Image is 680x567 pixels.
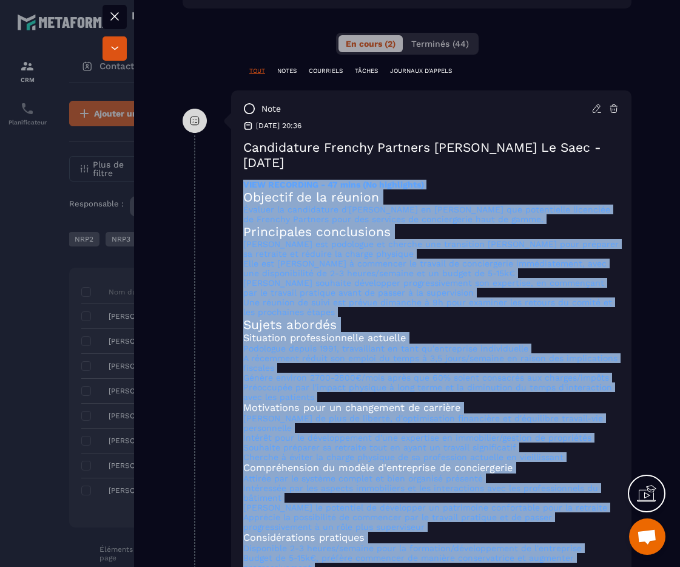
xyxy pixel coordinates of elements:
a: Disponible 2-3 heures/semaine pour la formation/développement de l'entreprise [243,543,582,553]
a: Apprécie la possibilité de commencer par le travail pratique et de passer progressivement à un rô... [243,512,552,532]
p: note [261,103,281,115]
h2: Sujets abordés [243,317,619,332]
a: [PERSON_NAME] est podologue et cherche une transition [PERSON_NAME] pour préparer sa retraite et ... [243,239,619,259]
h2: Objectif de la réunion [243,189,619,205]
a: A récemment réduit son emploi du temps à 3,5 jours/semaine en raison des implications fiscales [243,353,618,373]
span: Terminés (44) [411,39,469,49]
a: Intérêt pour le développement d'une expertise en immobilier/gestion de propriétés [243,433,591,443]
a: Intéressée par les aspects immobiliers et les interactions avec les professionnels du bâtiment [243,483,598,503]
p: COURRIELS [309,67,343,75]
h1: Candidature Frenchy Partners [PERSON_NAME] Le Saec - [DATE] [243,140,619,170]
h3: Compréhension du modèle d'entreprise de conciergerie [243,462,619,474]
h3: Situation professionnelle actuelle [243,332,619,344]
p: JOURNAUX D'APPELS [390,67,452,75]
h3: Motivations pour un changement de carrière [243,402,619,413]
a: Génère environ 2700-2800€/mois après que 60% soient consacrés aux charges/impôts [243,373,609,382]
a: Cherche à éviter la charge physique de sa profession actuelle en vieillissant [243,452,564,462]
button: En cours (2) [338,35,403,52]
p: [DATE] 20:36 [256,121,301,131]
a: [PERSON_NAME] souhaite développer progressivement son expertise, en commençant par le travail pra... [243,278,604,297]
a: Souhaite préparer sa retraite tout en ayant un travail significatif [243,443,516,452]
h2: Principales conclusions [243,224,619,239]
span: En cours (2) [346,39,396,49]
a: Elle est [PERSON_NAME] à commencer le travail de conciergerie immédiatement, avec une disponibili... [243,259,607,278]
a: Podologue depuis 1991, travaillant en tant qu'entreprise individuelle [243,344,528,353]
a: VIEW RECORDING - 47 mins (No highlights) [243,180,424,189]
a: Attirée par le système complet et bien organisé présenté [243,474,483,483]
a: [PERSON_NAME] le potentiel de développer un patrimoine confortable pour la retraite [243,503,607,512]
a: [PERSON_NAME] de plus de liberté, d'optimisation financière et d'équilibre travail-vie personnelle [243,413,603,433]
div: Ouvrir le chat [629,518,665,555]
p: TÂCHES [355,67,378,75]
h3: Considérations pratiques [243,532,619,543]
p: NOTES [277,67,297,75]
a: Une réunion de suivi est prévue dimanche à 9h pour examiner les retours du comité et les prochain... [243,297,612,317]
button: Terminés (44) [404,35,476,52]
a: Préoccupée par l'impact physique à long terme et la diminution du temps d'interaction avec les pa... [243,382,612,402]
p: TOUT [249,67,265,75]
a: Évaluer la candidature d'[PERSON_NAME] en [PERSON_NAME] que potentielle licenciée de Frenchy Part... [243,205,610,224]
